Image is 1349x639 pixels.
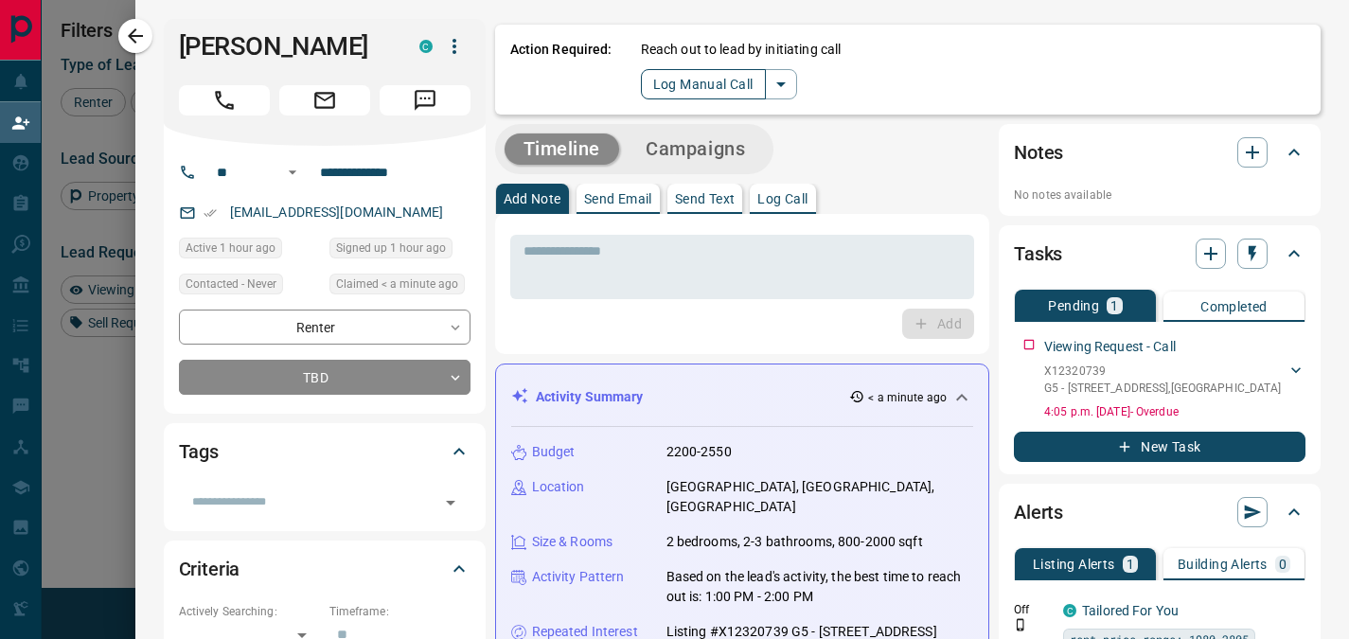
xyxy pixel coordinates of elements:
[536,387,644,407] p: Activity Summary
[1014,497,1063,527] h2: Alerts
[675,192,736,205] p: Send Text
[179,603,320,620] p: Actively Searching:
[1200,300,1268,313] p: Completed
[1044,380,1281,397] p: G5 - [STREET_ADDRESS] , [GEOGRAPHIC_DATA]
[627,133,764,165] button: Campaigns
[1127,558,1134,571] p: 1
[419,40,433,53] div: condos.ca
[666,442,732,462] p: 2200-2550
[281,161,304,184] button: Open
[186,239,275,257] span: Active 1 hour ago
[666,567,974,607] p: Based on the lead's activity, the best time to reach out is: 1:00 PM - 2:00 PM
[1014,231,1305,276] div: Tasks
[1110,299,1118,312] p: 1
[641,69,797,99] div: split button
[204,206,217,220] svg: Email Verified
[1044,359,1305,400] div: X12320739G5 - [STREET_ADDRESS],[GEOGRAPHIC_DATA]
[532,532,613,552] p: Size & Rooms
[179,554,240,584] h2: Criteria
[230,204,444,220] a: [EMAIL_ADDRESS][DOMAIN_NAME]
[186,275,276,293] span: Contacted - Never
[179,429,470,474] div: Tags
[584,192,652,205] p: Send Email
[1044,337,1176,357] p: Viewing Request - Call
[666,532,923,552] p: 2 bedrooms, 2-3 bathrooms, 800-2000 sqft
[179,85,270,115] span: Call
[504,192,561,205] p: Add Note
[1279,558,1287,571] p: 0
[179,238,320,264] div: Thu Aug 14 2025
[179,360,470,395] div: TBD
[1014,130,1305,175] div: Notes
[336,239,446,257] span: Signed up 1 hour ago
[179,310,470,345] div: Renter
[437,489,464,516] button: Open
[1014,137,1063,168] h2: Notes
[1014,601,1052,618] p: Off
[641,40,842,60] p: Reach out to lead by initiating call
[329,603,470,620] p: Timeframe:
[532,567,625,587] p: Activity Pattern
[329,238,470,264] div: Thu Aug 14 2025
[1033,558,1115,571] p: Listing Alerts
[532,442,576,462] p: Budget
[868,389,947,406] p: < a minute ago
[532,477,585,497] p: Location
[336,275,458,293] span: Claimed < a minute ago
[329,274,470,300] div: Thu Aug 14 2025
[1044,363,1281,380] p: X12320739
[179,31,391,62] h1: [PERSON_NAME]
[179,546,470,592] div: Criteria
[1014,239,1062,269] h2: Tasks
[279,85,370,115] span: Email
[1014,186,1305,204] p: No notes available
[505,133,620,165] button: Timeline
[1063,604,1076,617] div: condos.ca
[510,40,612,99] p: Action Required:
[757,192,808,205] p: Log Call
[1014,432,1305,462] button: New Task
[511,380,974,415] div: Activity Summary< a minute ago
[666,477,974,517] p: [GEOGRAPHIC_DATA], [GEOGRAPHIC_DATA], [GEOGRAPHIC_DATA]
[1044,403,1305,420] p: 4:05 p.m. [DATE] - Overdue
[641,69,766,99] button: Log Manual Call
[1178,558,1268,571] p: Building Alerts
[179,436,219,467] h2: Tags
[380,85,470,115] span: Message
[1014,618,1027,631] svg: Push Notification Only
[1082,603,1179,618] a: Tailored For You
[1048,299,1099,312] p: Pending
[1014,489,1305,535] div: Alerts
